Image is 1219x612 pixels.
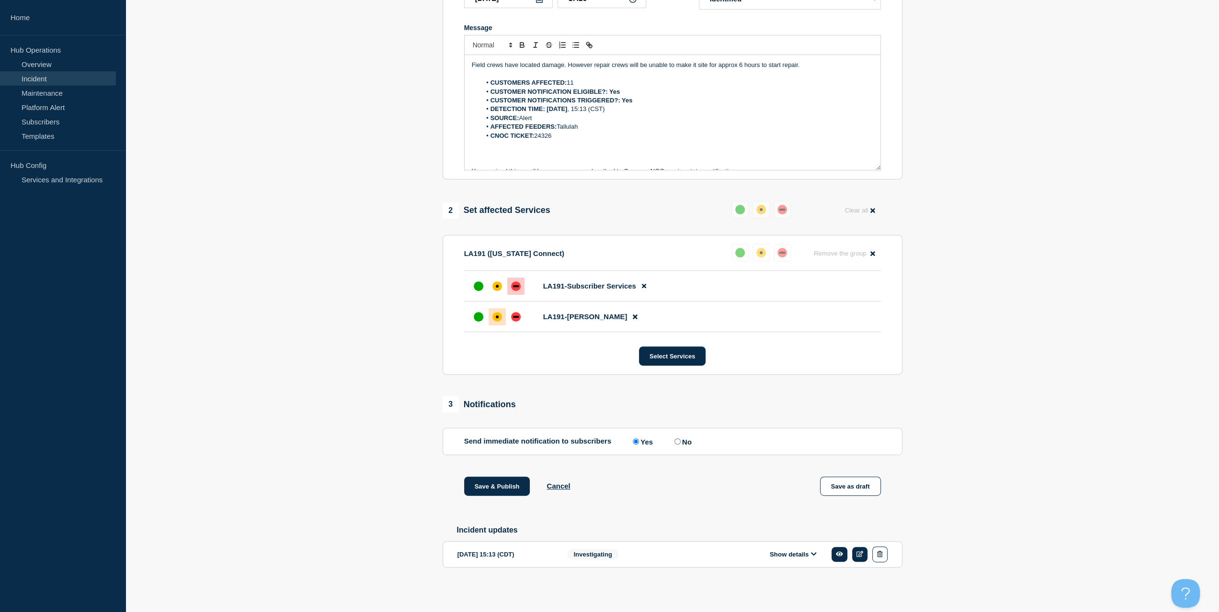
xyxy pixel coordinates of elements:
div: up [735,205,745,214]
button: Toggle italic text [529,39,542,51]
div: up [474,281,483,291]
div: down [511,281,521,291]
button: Toggle ordered list [556,39,569,51]
li: Tallulah [481,122,873,131]
li: 11 [481,78,873,87]
li: 24326 [481,132,873,140]
strong: SOURCE: [490,114,519,122]
h2: Incident updates [457,526,902,534]
button: Select Services [639,346,706,366]
p: Send immediate notification to subscribers [464,437,612,446]
p: You received this email because you are subscribed to Conexon NOC service status notifications. [472,167,873,176]
button: down [774,201,791,218]
button: Toggle bulleted list [569,39,582,51]
div: down [777,248,787,257]
button: Remove the group [808,244,881,263]
button: Save as draft [820,477,881,496]
div: Notifications [443,396,516,412]
p: Field crews have located damage. However repair crews will be unable to make it site for approx 6... [472,61,873,69]
div: Set affected Services [443,202,550,219]
button: down [774,244,791,261]
div: affected [756,248,766,257]
span: 3 [443,396,459,412]
button: Toggle link [582,39,596,51]
span: LA191-[PERSON_NAME] [543,312,627,321]
p: LA191 ([US_STATE] Connect) [464,249,564,257]
strong: CUSTOMER NOTIFICATIONS TRIGGERED?: Yes [490,97,633,104]
span: Remove the group [814,250,866,257]
strong: CNOC TICKET: [490,132,535,139]
strong: CUSTOMERS AFFECTED: [490,79,567,86]
strong: CUSTOMER NOTIFICATION ELIGIBLE?: Yes [490,88,620,95]
label: No [672,437,692,446]
div: affected [492,312,502,322]
div: affected [756,205,766,214]
div: down [777,205,787,214]
strong: DETECTION TIME: [DATE] [490,105,568,112]
div: Message [464,24,881,32]
div: up [735,248,745,257]
div: up [474,312,483,322]
button: up [731,244,749,261]
button: affected [752,244,770,261]
li: , 15:13 (CST) [481,105,873,113]
span: Font size [468,39,515,51]
strong: AFFECTED FEEDERS: [490,123,557,130]
li: Alert [481,114,873,122]
div: [DATE] 15:13 (CDT) [457,546,553,562]
input: Yes [633,438,639,445]
span: 2 [443,202,459,219]
button: Toggle bold text [515,39,529,51]
label: Yes [630,437,653,446]
button: Cancel [547,482,570,490]
input: No [674,438,681,445]
div: Send immediate notification to subscribers [464,437,881,446]
button: Save & Publish [464,477,530,496]
button: Show details [767,550,820,558]
div: down [511,312,521,322]
div: affected [492,281,502,291]
button: Toggle strikethrough text [542,39,556,51]
button: affected [752,201,770,218]
iframe: Help Scout Beacon - Open [1171,579,1200,608]
button: up [731,201,749,218]
span: Investigating [568,549,618,560]
span: LA191-Subscriber Services [543,282,636,290]
button: Clear all [839,201,880,220]
div: Message [465,55,880,170]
